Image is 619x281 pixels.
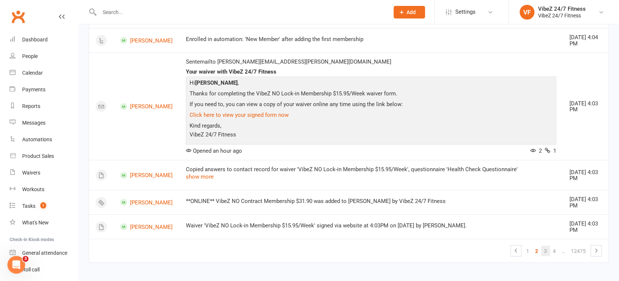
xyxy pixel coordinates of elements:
[120,223,173,230] a: [PERSON_NAME]
[188,89,554,100] p: Thanks for completing the VibeZ NO Lock-in Membership $15.95/Week waiver form.
[10,148,78,165] a: Product Sales
[22,250,67,256] div: General attendance
[568,246,589,256] a: 12475
[22,267,40,272] div: Roll call
[545,148,556,154] span: 1
[22,103,40,109] div: Reports
[186,172,214,181] button: show more
[23,256,28,262] span: 3
[10,245,78,261] a: General attendance kiosk mode
[188,121,554,141] p: Kind regards, VibeZ 24/7 Fitness
[7,256,25,274] iframe: Intercom live chat
[188,100,554,111] p: If you need to, you can view a copy of your waiver online any time using the link below:
[190,112,289,118] a: Click here to view your signed form now
[120,199,173,206] a: [PERSON_NAME]
[186,223,556,229] div: Waiver 'VibeZ NO Lock-in Membership $15.95/Week' signed via website at 4:03PM on [DATE] by [PERSO...
[530,148,542,154] span: 2
[22,203,35,209] div: Tasks
[10,115,78,131] a: Messages
[22,153,54,159] div: Product Sales
[569,101,602,113] div: [DATE] 4:03 PM
[10,31,78,48] a: Dashboard
[97,7,384,17] input: Search...
[520,5,534,20] div: VF
[120,37,173,44] a: [PERSON_NAME]
[394,6,425,18] button: Add
[186,36,556,43] div: Enrolled in automation: 'New Member' after adding the first membership
[188,78,554,89] p: Hi ,
[40,202,46,209] span: 1
[22,37,48,43] div: Dashboard
[120,172,173,179] a: [PERSON_NAME]
[532,246,541,256] a: 2
[569,34,602,47] div: [DATE] 4:04 PM
[10,98,78,115] a: Reports
[22,87,45,92] div: Payments
[120,103,173,110] a: [PERSON_NAME]
[9,7,27,26] a: Clubworx
[22,70,43,76] div: Calendar
[10,261,78,278] a: Roll call
[22,170,40,176] div: Waivers
[538,12,586,19] div: VibeZ 24/7 Fitness
[10,65,78,81] a: Calendar
[186,148,242,154] span: Opened an hour ago
[407,9,416,15] span: Add
[22,53,38,59] div: People
[550,246,559,256] a: 4
[569,196,602,209] div: [DATE] 4:03 PM
[10,198,78,214] a: Tasks 1
[22,186,44,192] div: Workouts
[569,221,602,233] div: [DATE] 4:03 PM
[186,58,391,65] span: Sent email to [PERSON_NAME][EMAIL_ADDRESS][PERSON_NAME][DOMAIN_NAME]
[22,120,45,126] div: Messages
[22,136,52,142] div: Automations
[186,198,556,204] div: **ONLINE** VibeZ NO Contract Membership $31.90 was added to [PERSON_NAME] by VibeZ 24/7 Fitness
[186,166,556,173] div: Copied answers to contact record for waiver 'VibeZ NO Lock-in Membership $15.95/Week', questionna...
[195,79,238,86] strong: [PERSON_NAME]
[10,181,78,198] a: Workouts
[523,246,532,256] a: 1
[559,246,568,256] a: …
[10,165,78,181] a: Waivers
[186,69,556,75] div: Your waiver with VibeZ 24/7 Fitness
[10,131,78,148] a: Automations
[10,214,78,231] a: What's New
[10,48,78,65] a: People
[569,169,602,182] div: [DATE] 4:03 PM
[455,4,476,20] span: Settings
[22,220,49,226] div: What's New
[538,6,586,12] div: VibeZ 24/7 Fitness
[10,81,78,98] a: Payments
[541,246,550,256] a: 3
